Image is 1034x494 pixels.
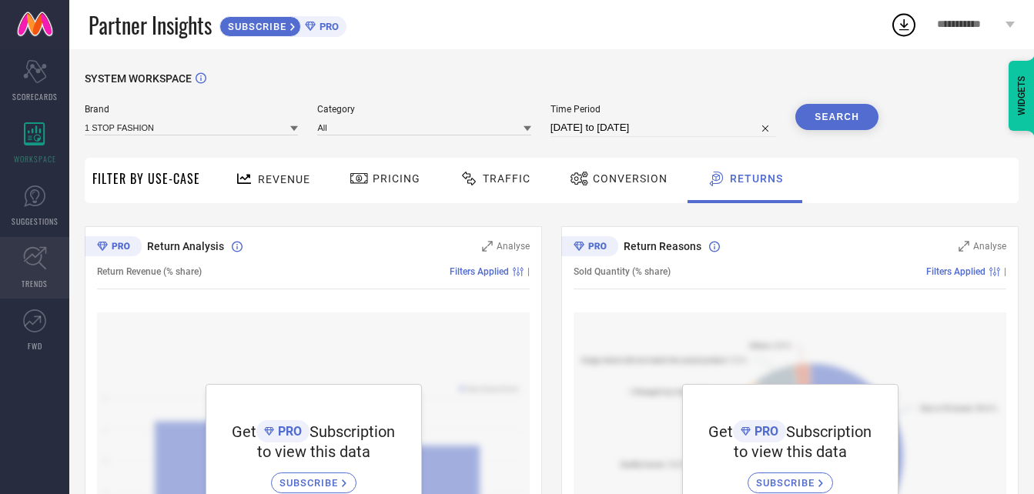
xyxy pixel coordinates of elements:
[795,104,878,130] button: Search
[593,172,668,185] span: Conversion
[926,266,985,277] span: Filters Applied
[219,12,346,37] a: SUBSCRIBEPRO
[748,461,833,493] a: SUBSCRIBE
[28,340,42,352] span: FWD
[147,240,224,252] span: Return Analysis
[316,21,339,32] span: PRO
[373,172,420,185] span: Pricing
[973,241,1006,252] span: Analyse
[890,11,918,38] div: Open download list
[574,266,671,277] span: Sold Quantity (% share)
[279,477,342,489] span: SUBSCRIBE
[89,9,212,41] span: Partner Insights
[92,169,200,188] span: Filter By Use-Case
[257,442,370,461] span: to view this data
[271,461,356,493] a: SUBSCRIBE
[550,118,776,137] input: Select time period
[14,153,56,165] span: WORKSPACE
[317,104,530,115] span: Category
[708,422,733,441] span: Get
[561,236,618,259] div: Premium
[85,72,192,85] span: SYSTEM WORKSPACE
[483,172,530,185] span: Traffic
[85,104,298,115] span: Brand
[220,21,290,32] span: SUBSCRIBE
[756,477,818,489] span: SUBSCRIBE
[550,104,776,115] span: Time Period
[258,173,310,185] span: Revenue
[751,424,778,439] span: PRO
[734,442,847,461] span: to view this data
[274,424,302,439] span: PRO
[232,422,256,441] span: Get
[97,266,202,277] span: Return Revenue (% share)
[730,172,783,185] span: Returns
[85,236,142,259] div: Premium
[786,422,872,441] span: Subscription
[310,422,395,441] span: Subscription
[482,241,493,252] svg: Zoom
[22,278,48,289] span: TRENDS
[12,215,59,227] span: SUGGESTIONS
[527,266,530,277] span: |
[450,266,509,277] span: Filters Applied
[624,240,701,252] span: Return Reasons
[1004,266,1006,277] span: |
[497,241,530,252] span: Analyse
[12,91,58,102] span: SCORECARDS
[959,241,969,252] svg: Zoom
